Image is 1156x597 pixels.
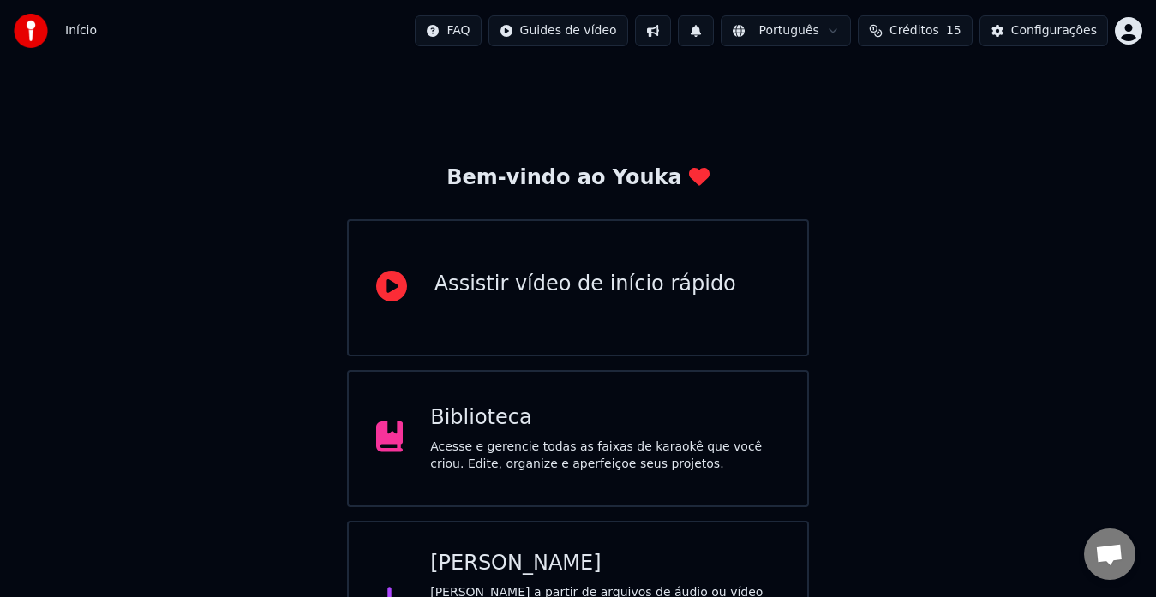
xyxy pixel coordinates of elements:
[1084,528,1135,580] a: Bate-papo aberto
[65,22,97,39] nav: breadcrumb
[1011,22,1097,39] div: Configurações
[430,550,780,577] div: [PERSON_NAME]
[979,15,1108,46] button: Configurações
[65,22,97,39] span: Início
[415,15,481,46] button: FAQ
[446,164,709,192] div: Bem-vindo ao Youka
[434,271,736,298] div: Assistir vídeo de início rápido
[488,15,628,46] button: Guides de vídeo
[889,22,939,39] span: Créditos
[14,14,48,48] img: youka
[430,404,780,432] div: Biblioteca
[858,15,973,46] button: Créditos15
[430,439,780,473] div: Acesse e gerencie todas as faixas de karaokê que você criou. Edite, organize e aperfeiçoe seus pr...
[946,22,961,39] span: 15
